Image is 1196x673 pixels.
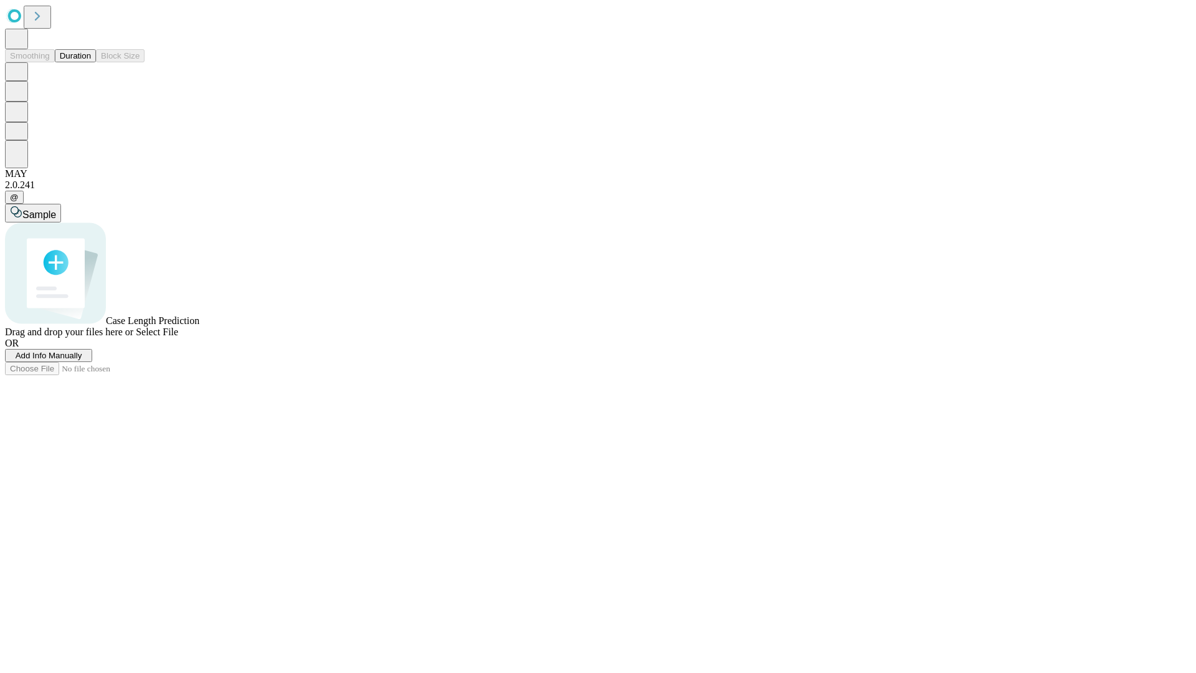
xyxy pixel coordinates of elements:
[55,49,96,62] button: Duration
[22,209,56,220] span: Sample
[5,49,55,62] button: Smoothing
[10,193,19,202] span: @
[5,338,19,348] span: OR
[5,191,24,204] button: @
[136,327,178,337] span: Select File
[5,168,1191,179] div: MAY
[5,204,61,222] button: Sample
[5,179,1191,191] div: 2.0.241
[5,327,133,337] span: Drag and drop your files here or
[106,315,199,326] span: Case Length Prediction
[5,349,92,362] button: Add Info Manually
[16,351,82,360] span: Add Info Manually
[96,49,145,62] button: Block Size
